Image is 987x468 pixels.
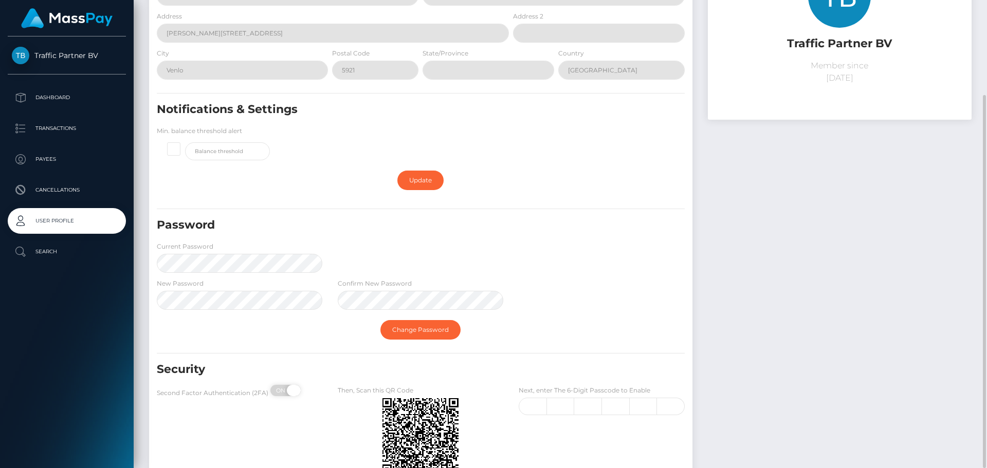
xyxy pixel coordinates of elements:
a: Cancellations [8,177,126,203]
p: Member since [DATE] [716,60,964,84]
h5: Traffic Partner BV [716,36,964,52]
p: Search [12,244,122,259]
label: Min. balance threshold alert [157,126,242,136]
a: Dashboard [8,85,126,110]
h5: Notifications & Settings [157,102,600,118]
label: Country [558,49,584,58]
a: Transactions [8,116,126,141]
label: Second Factor Authentication (2FA) [157,388,268,398]
a: User Profile [8,208,126,234]
a: iOS [275,411,285,419]
p: User Profile [12,213,122,229]
label: First, Download Google Authenticator , [157,410,312,420]
a: Change Password [380,320,461,340]
img: MassPay Logo [21,8,113,28]
a: Payees [8,146,126,172]
label: State/Province [423,49,468,58]
span: ON [269,385,295,396]
p: Payees [12,152,122,167]
p: Cancellations [12,182,122,198]
label: Confirm New Password [338,279,412,288]
p: Transactions [12,121,122,136]
a: Search [8,239,126,265]
label: City [157,49,169,58]
span: Traffic Partner BV [8,51,126,60]
label: New Password [157,279,204,288]
h5: Password [157,217,600,233]
img: Traffic Partner BV [12,47,29,64]
label: Current Password [157,242,213,251]
a: Android [287,411,312,419]
h5: Security [157,362,600,378]
label: Next, enter The 6-Digit Passcode to Enable [519,386,650,395]
p: Dashboard [12,90,122,105]
label: Postal Code [332,49,370,58]
label: Address 2 [513,12,543,21]
a: Update [397,171,444,190]
label: Address [157,12,182,21]
label: Then, Scan this QR Code [338,386,413,395]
